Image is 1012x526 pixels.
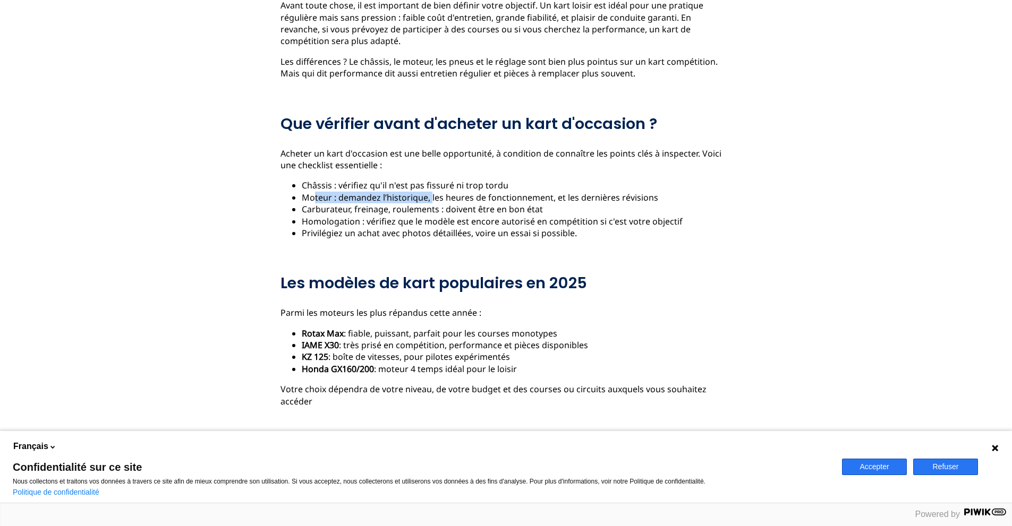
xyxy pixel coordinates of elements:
p: Votre choix dépendra de votre niveau, de votre budget et des courses ou circuits auxquels vous so... [280,383,732,407]
p: Parmi les moteurs les plus répandus cette année : [280,307,732,318]
span: Français [13,441,48,452]
p: Acheter un kart d'occasion est une belle opportunité, à condition de connaître les points clés à ... [280,148,732,171]
strong: Rotax Max [302,327,344,339]
strong: IAME X30 [302,339,339,351]
h3: Les modèles de kart populaires en 2025 [280,274,732,291]
li: Homologation : vérifiez que le modèle est encore autorisé en compétition si c'est votre objectif [302,215,732,227]
li: : moteur 4 temps idéal pour le loisir [302,363,732,375]
li: Châssis : vérifiez qu'il n'est pas fissuré ni trop tordu [302,179,732,191]
button: Refuser [913,459,978,475]
h3: Que vérifier avant d'acheter un kart d'occasion ? [280,115,732,132]
span: Powered by [915,510,960,519]
strong: KZ 125 [302,351,328,363]
li: Privilégiez un achat avec photos détaillées, voire un essai si possible. [302,227,732,239]
p: Nous collectons et traitons vos données à travers ce site afin de mieux comprendre son utilisatio... [13,478,829,485]
span: Confidentialité sur ce site [13,462,829,472]
p: Les différences ? Le châssis, le moteur, les pneus et le réglage sont bien plus pointus sur un ka... [280,56,732,80]
a: Politique de confidentialité [13,488,99,496]
li: : fiable, puissant, parfait pour les courses monotypes [302,327,732,339]
li: Carburateur, freinage, roulements : doivent être en bon état [302,203,732,215]
li: Moteur : demandez l’historique, les heures de fonctionnement, et les dernières révisions [302,192,732,203]
li: : très prisé en compétition, performance et pièces disponibles [302,339,732,351]
li: : boîte de vitesses, pour pilotes expérimentés [302,351,732,363]
button: Accepter [842,459,907,475]
strong: Honda GX160/200 [302,363,374,375]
